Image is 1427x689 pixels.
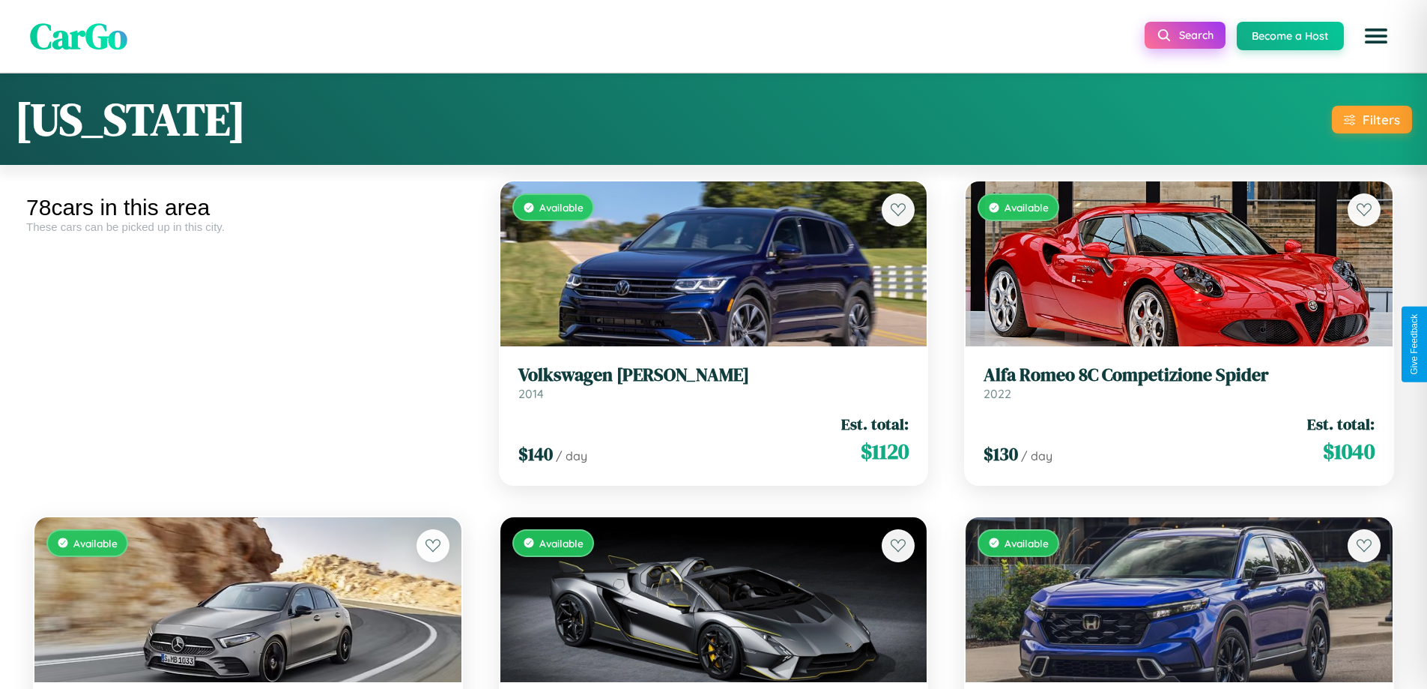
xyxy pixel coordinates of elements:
[1332,106,1412,133] button: Filters
[984,364,1375,386] h3: Alfa Romeo 8C Competizione Spider
[518,364,909,401] a: Volkswagen [PERSON_NAME]2014
[518,442,553,466] span: $ 140
[518,364,909,386] h3: Volkswagen [PERSON_NAME]
[1005,537,1049,550] span: Available
[539,201,584,214] span: Available
[861,436,909,466] span: $ 1120
[1179,28,1214,42] span: Search
[556,448,587,463] span: / day
[1145,22,1225,49] button: Search
[26,195,470,220] div: 78 cars in this area
[1237,22,1344,50] button: Become a Host
[984,386,1011,401] span: 2022
[1323,436,1375,466] span: $ 1040
[1307,413,1375,435] span: Est. total:
[984,364,1375,401] a: Alfa Romeo 8C Competizione Spider2022
[26,220,470,233] div: These cars can be picked up in this city.
[1363,112,1400,127] div: Filters
[984,442,1018,466] span: $ 130
[1005,201,1049,214] span: Available
[539,537,584,550] span: Available
[1355,15,1397,57] button: Open menu
[30,11,127,61] span: CarGo
[15,88,246,150] h1: [US_STATE]
[1409,314,1420,375] div: Give Feedback
[73,537,118,550] span: Available
[841,413,909,435] span: Est. total:
[518,386,544,401] span: 2014
[1021,448,1052,463] span: / day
